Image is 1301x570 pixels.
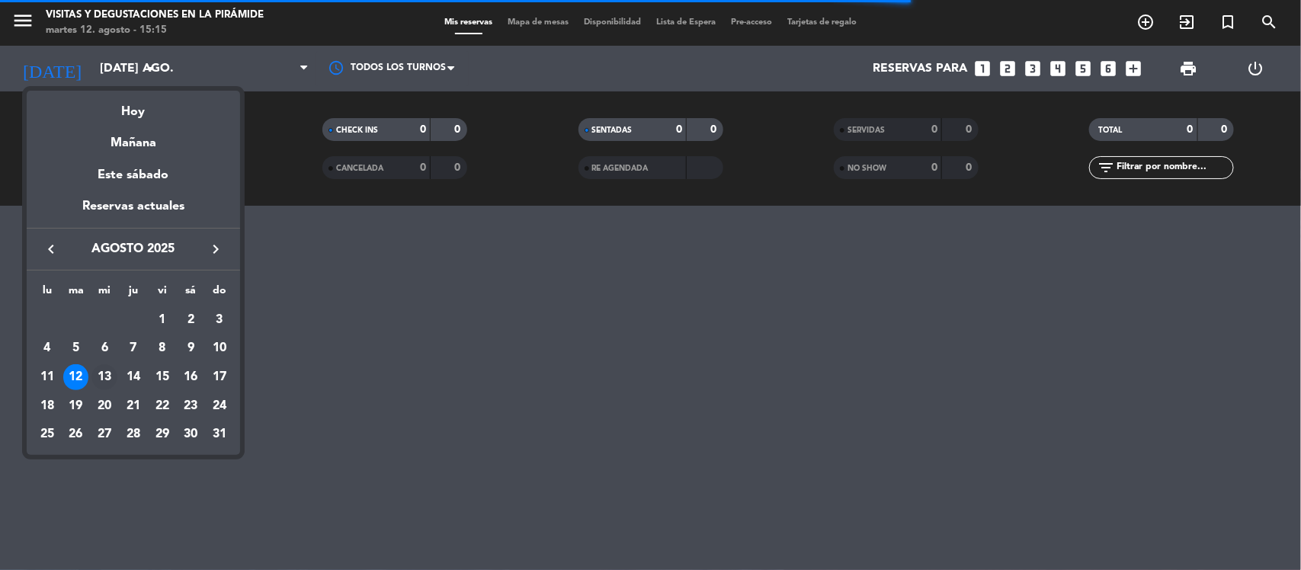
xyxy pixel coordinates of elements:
[178,335,203,361] div: 9
[178,393,203,419] div: 23
[65,239,202,259] span: agosto 2025
[27,197,240,228] div: Reservas actuales
[119,392,148,421] td: 21 de agosto de 2025
[33,363,62,392] td: 11 de agosto de 2025
[148,334,177,363] td: 8 de agosto de 2025
[120,364,146,390] div: 14
[205,421,234,450] td: 31 de agosto de 2025
[177,334,206,363] td: 9 de agosto de 2025
[205,306,234,335] td: 3 de agosto de 2025
[207,364,232,390] div: 17
[34,421,60,447] div: 25
[148,282,177,306] th: viernes
[149,421,175,447] div: 29
[148,392,177,421] td: 22 de agosto de 2025
[62,363,91,392] td: 12 de agosto de 2025
[119,334,148,363] td: 7 de agosto de 2025
[207,307,232,333] div: 3
[37,239,65,259] button: keyboard_arrow_left
[62,334,91,363] td: 5 de agosto de 2025
[27,91,240,122] div: Hoy
[119,363,148,392] td: 14 de agosto de 2025
[42,240,60,258] i: keyboard_arrow_left
[202,239,229,259] button: keyboard_arrow_right
[91,393,117,419] div: 20
[90,392,119,421] td: 20 de agosto de 2025
[177,306,206,335] td: 2 de agosto de 2025
[27,154,240,197] div: Este sábado
[33,392,62,421] td: 18 de agosto de 2025
[205,392,234,421] td: 24 de agosto de 2025
[149,307,175,333] div: 1
[33,306,148,335] td: AGO.
[177,363,206,392] td: 16 de agosto de 2025
[63,335,89,361] div: 5
[177,392,206,421] td: 23 de agosto de 2025
[91,421,117,447] div: 27
[90,334,119,363] td: 6 de agosto de 2025
[149,364,175,390] div: 15
[91,364,117,390] div: 13
[207,421,232,447] div: 31
[90,363,119,392] td: 13 de agosto de 2025
[148,363,177,392] td: 15 de agosto de 2025
[33,334,62,363] td: 4 de agosto de 2025
[178,364,203,390] div: 16
[178,421,203,447] div: 30
[177,421,206,450] td: 30 de agosto de 2025
[149,393,175,419] div: 22
[34,335,60,361] div: 4
[205,363,234,392] td: 17 de agosto de 2025
[90,421,119,450] td: 27 de agosto de 2025
[27,122,240,153] div: Mañana
[149,335,175,361] div: 8
[91,335,117,361] div: 6
[63,421,89,447] div: 26
[34,393,60,419] div: 18
[119,282,148,306] th: jueves
[120,421,146,447] div: 28
[205,282,234,306] th: domingo
[207,393,232,419] div: 24
[33,282,62,306] th: lunes
[62,392,91,421] td: 19 de agosto de 2025
[148,421,177,450] td: 29 de agosto de 2025
[62,282,91,306] th: martes
[148,306,177,335] td: 1 de agosto de 2025
[63,393,89,419] div: 19
[63,364,89,390] div: 12
[207,335,232,361] div: 10
[178,307,203,333] div: 2
[177,282,206,306] th: sábado
[205,334,234,363] td: 10 de agosto de 2025
[207,240,225,258] i: keyboard_arrow_right
[120,335,146,361] div: 7
[119,421,148,450] td: 28 de agosto de 2025
[90,282,119,306] th: miércoles
[34,364,60,390] div: 11
[62,421,91,450] td: 26 de agosto de 2025
[33,421,62,450] td: 25 de agosto de 2025
[120,393,146,419] div: 21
